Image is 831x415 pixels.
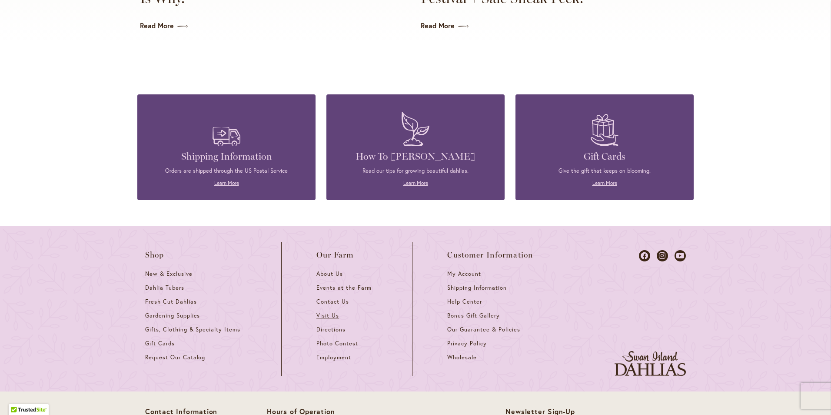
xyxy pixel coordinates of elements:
span: Bonus Gift Gallery [447,312,499,319]
a: Learn More [214,180,239,186]
span: Privacy Policy [447,340,487,347]
span: Shipping Information [447,284,506,291]
h4: Shipping Information [150,151,302,163]
span: Wholesale [447,354,477,361]
span: Gifts, Clothing & Specialty Items [145,326,240,333]
p: Orders are shipped through the US Postal Service [150,167,302,175]
span: Gift Cards [145,340,175,347]
span: About Us [316,270,343,278]
a: Read More [140,21,410,31]
span: Contact Us [316,298,349,305]
span: Customer Information [447,251,533,259]
a: Learn More [592,180,617,186]
span: My Account [447,270,481,278]
span: Visit Us [316,312,339,319]
a: Learn More [403,180,428,186]
span: Our Guarantee & Policies [447,326,520,333]
a: Dahlias on Youtube [675,250,686,261]
a: Read More [421,21,691,31]
span: Shop [145,251,164,259]
a: Dahlias on Facebook [639,250,650,261]
span: Our Farm [316,251,354,259]
span: Events at the Farm [316,284,371,291]
span: Photo Contest [316,340,358,347]
span: Directions [316,326,346,333]
span: Dahlia Tubers [145,284,184,291]
p: Read our tips for growing beautiful dahlias. [339,167,492,175]
a: Dahlias on Instagram [657,250,668,261]
span: Help Center [447,298,482,305]
p: Give the gift that keeps on blooming. [529,167,681,175]
span: Fresh Cut Dahlias [145,298,197,305]
h4: Gift Cards [529,151,681,163]
span: Employment [316,354,351,361]
h4: How To [PERSON_NAME] [339,151,492,163]
span: New & Exclusive [145,270,193,278]
span: Request Our Catalog [145,354,205,361]
span: Gardening Supplies [145,312,200,319]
